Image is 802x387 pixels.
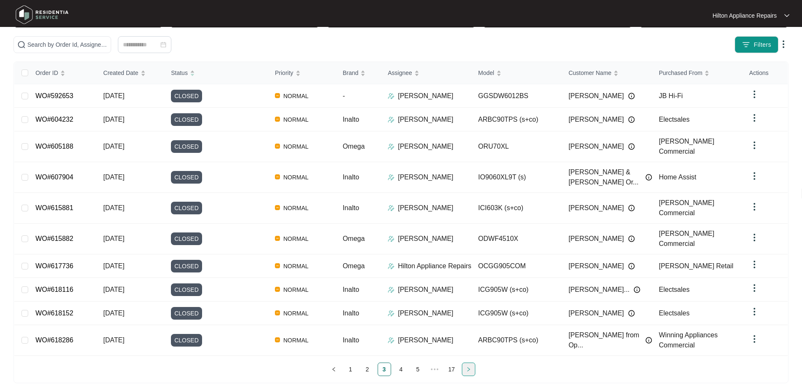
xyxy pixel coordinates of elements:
img: dropdown arrow [749,89,759,99]
span: [PERSON_NAME]... [568,285,629,295]
img: Vercel Logo [275,93,280,98]
th: Created Date [96,62,164,84]
a: 5 [412,363,424,376]
img: Assigner Icon [388,174,394,181]
span: CLOSED [171,90,202,102]
th: Assignee [381,62,472,84]
img: Info icon [628,116,635,123]
span: Filters [754,40,771,49]
p: [PERSON_NAME] [398,234,453,244]
span: [PERSON_NAME] [568,141,624,152]
img: dropdown arrow [784,13,789,18]
td: IO9060XL9T (s) [472,162,562,193]
li: 2 [361,363,374,376]
span: [DATE] [103,173,124,181]
p: [PERSON_NAME] [398,172,453,182]
span: Electsales [659,116,690,123]
span: Inalto [343,336,359,344]
span: [PERSON_NAME] Commercial [659,230,714,247]
span: NORMAL [280,141,312,152]
span: Purchased From [659,68,702,77]
a: WO#604232 [35,116,73,123]
span: - [343,92,345,99]
img: dropdown arrow [749,307,759,317]
p: [PERSON_NAME] [398,308,453,318]
img: Info icon [645,174,652,181]
img: dropdown arrow [749,202,759,212]
span: [DATE] [103,204,124,211]
button: right [462,363,475,376]
span: CLOSED [171,334,202,347]
li: 1 [344,363,357,376]
a: 1 [344,363,357,376]
span: [PERSON_NAME] & [PERSON_NAME] Or... [568,167,641,187]
a: 17 [445,363,458,376]
img: filter icon [742,40,750,49]
span: Omega [343,143,365,150]
img: Assigner Icon [388,337,394,344]
span: NORMAL [280,285,312,295]
span: NORMAL [280,308,312,318]
a: 2 [361,363,374,376]
span: NORMAL [280,115,312,125]
p: [PERSON_NAME] [398,91,453,101]
img: Assigner Icon [388,310,394,317]
span: Inalto [343,116,359,123]
a: WO#615881 [35,204,73,211]
img: Assigner Icon [388,286,394,293]
span: CLOSED [171,283,202,296]
p: Hilton Appliance Repairs [398,261,471,271]
span: [PERSON_NAME] [568,91,624,101]
span: NORMAL [280,335,312,345]
span: CLOSED [171,171,202,184]
span: Home Assist [659,173,696,181]
span: Electsales [659,310,690,317]
img: Info icon [645,337,652,344]
a: 4 [395,363,408,376]
img: Assigner Icon [388,143,394,150]
span: NORMAL [280,91,312,101]
span: CLOSED [171,307,202,320]
td: ICG905W (s+co) [472,302,562,325]
img: Vercel Logo [275,174,280,179]
span: Model [478,68,494,77]
img: Info icon [634,286,640,293]
th: Model [472,62,562,84]
img: Assigner Icon [388,235,394,242]
img: dropdown arrow [749,334,759,344]
span: Status [171,68,188,77]
span: [DATE] [103,336,124,344]
th: Priority [268,62,336,84]
img: Vercel Logo [275,337,280,342]
img: dropdown arrow [778,39,789,49]
a: WO#607904 [35,173,73,181]
li: 4 [394,363,408,376]
img: Vercel Logo [275,236,280,241]
img: Assigner Icon [388,263,394,270]
p: [PERSON_NAME] [398,115,453,125]
span: CLOSED [171,202,202,214]
img: Info icon [628,143,635,150]
span: right [466,367,471,372]
span: [PERSON_NAME] [568,203,624,213]
span: JB Hi-Fi [659,92,683,99]
p: [PERSON_NAME] [398,335,453,345]
span: [DATE] [103,310,124,317]
img: residentia service logo [13,2,72,27]
a: WO#618116 [35,286,73,293]
span: [DATE] [103,286,124,293]
td: ODWF4510X [472,224,562,254]
img: Assigner Icon [388,93,394,99]
p: Hilton Appliance Repairs [712,11,777,20]
a: WO#618152 [35,310,73,317]
td: ARBC90TPS (s+co) [472,325,562,356]
span: [PERSON_NAME] [568,115,624,125]
span: CLOSED [171,232,202,245]
span: [PERSON_NAME] [568,308,624,318]
span: Inalto [343,173,359,181]
li: Previous Page [327,363,341,376]
span: [PERSON_NAME] Retail [659,262,733,270]
th: Customer Name [562,62,652,84]
a: WO#617736 [35,262,73,270]
span: NORMAL [280,234,312,244]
